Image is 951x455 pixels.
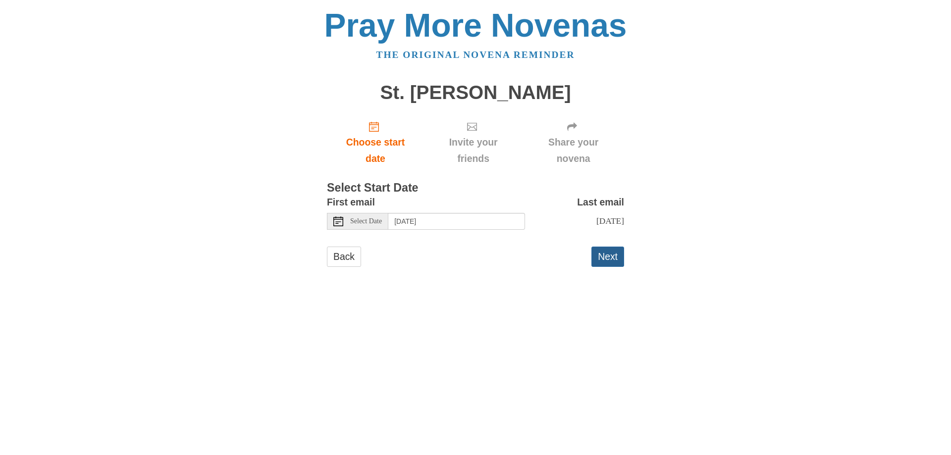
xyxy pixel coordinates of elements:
[350,218,382,225] span: Select Date
[434,134,513,167] span: Invite your friends
[327,113,424,172] a: Choose start date
[532,134,614,167] span: Share your novena
[424,113,523,172] div: Click "Next" to confirm your start date first.
[523,113,624,172] div: Click "Next" to confirm your start date first.
[596,216,624,226] span: [DATE]
[376,50,575,60] a: The original novena reminder
[327,247,361,267] a: Back
[327,182,624,195] h3: Select Start Date
[327,82,624,103] h1: St. [PERSON_NAME]
[327,194,375,210] label: First email
[324,7,627,44] a: Pray More Novenas
[337,134,414,167] span: Choose start date
[577,194,624,210] label: Last email
[591,247,624,267] button: Next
